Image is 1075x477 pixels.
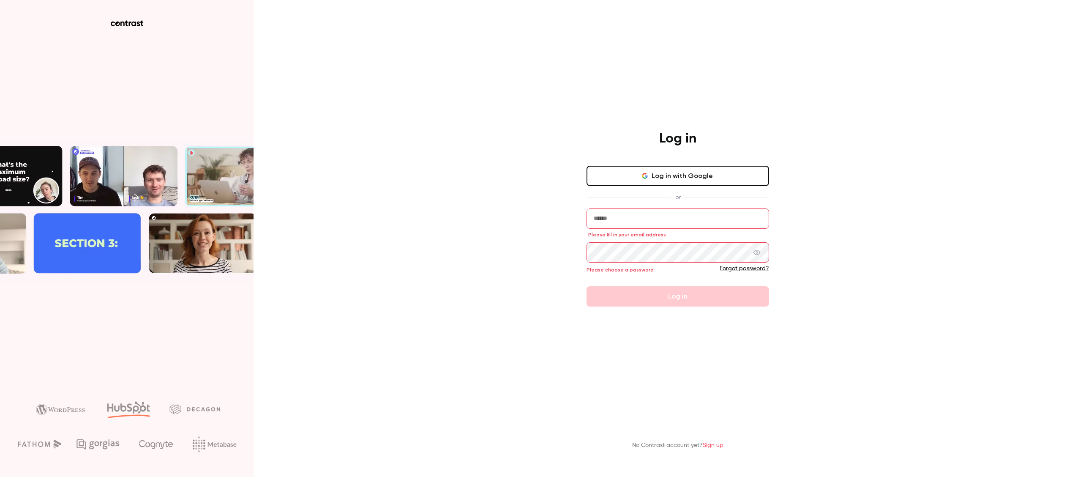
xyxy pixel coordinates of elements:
h4: Log in [659,130,696,147]
span: or [671,193,685,202]
a: Sign up [703,442,723,448]
p: No Contrast account yet? [632,441,723,450]
img: decagon [169,404,220,414]
span: Please fill in your email address [588,231,666,238]
span: Please choose a password [587,267,654,273]
a: Forgot password? [720,266,769,271]
button: Log in with Google [587,166,769,186]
